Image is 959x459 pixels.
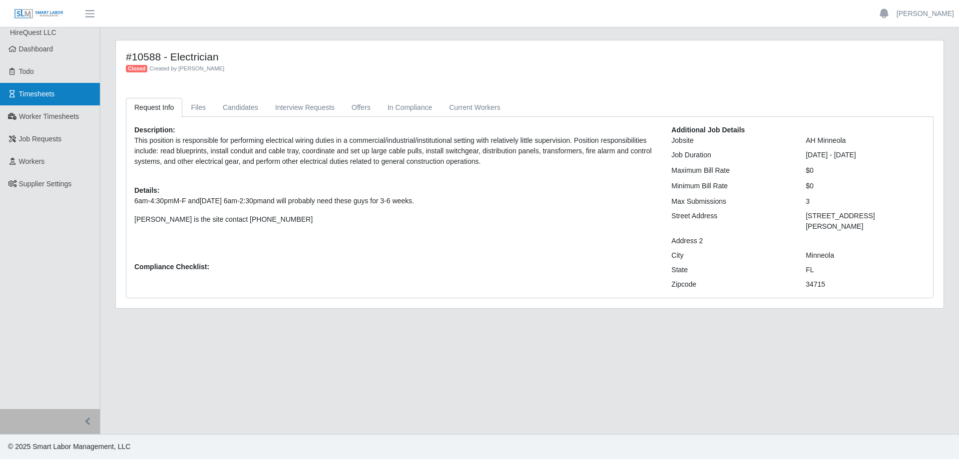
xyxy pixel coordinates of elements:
[14,8,64,19] img: SLM Logo
[897,8,954,19] a: [PERSON_NAME]
[798,181,933,191] div: $0
[664,236,798,246] div: Address 2
[664,279,798,290] div: Zipcode
[134,186,160,194] b: Details:
[798,279,933,290] div: 34715
[664,165,798,176] div: Maximum Bill Rate
[19,135,62,143] span: Job Requests
[134,263,209,271] b: Compliance Checklist:
[19,180,72,188] span: Supplier Settings
[798,150,933,160] div: [DATE] - [DATE]
[798,265,933,275] div: FL
[798,135,933,146] div: AH Minneola
[267,98,343,117] a: Interview Requests
[664,211,798,232] div: Street Address
[671,126,745,134] b: Additional Job Details
[19,67,34,75] span: Todo
[664,196,798,207] div: Max Submissions
[798,196,933,207] div: 3
[19,157,45,165] span: Workers
[19,112,79,120] span: Worker Timesheets
[8,443,130,451] span: © 2025 Smart Labor Management, LLC
[441,98,508,117] a: Current Workers
[149,65,224,71] span: Created by [PERSON_NAME]
[134,126,175,134] b: Description:
[798,250,933,261] div: Minneola
[214,98,267,117] a: Candidates
[798,211,933,232] div: [STREET_ADDRESS][PERSON_NAME]
[10,28,56,36] span: HireQuest LLC
[664,150,798,160] div: Job Duration
[379,98,441,117] a: In Compliance
[19,45,53,53] span: Dashboard
[664,265,798,275] div: State
[200,197,263,205] span: [DATE] 6am-2:30pm
[343,98,379,117] a: Offers
[126,98,182,117] a: Request Info
[134,214,656,225] p: [PERSON_NAME] is the site contact [PHONE_NUMBER]
[664,135,798,146] div: Jobsite
[798,165,933,176] div: $0
[134,196,656,206] p: M-F and and will probably need these guys for 3-6 weeks.
[664,181,798,191] div: Minimum Bill Rate
[19,90,55,98] span: Timesheets
[664,250,798,261] div: City
[134,197,174,205] span: 6am-4:30pm
[182,98,214,117] a: Files
[126,65,147,73] span: Closed
[126,50,728,63] h4: #10588 - Electrician
[134,135,656,167] p: This position is responsible for performing electrical wiring duties in a commercial/industrial/i...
